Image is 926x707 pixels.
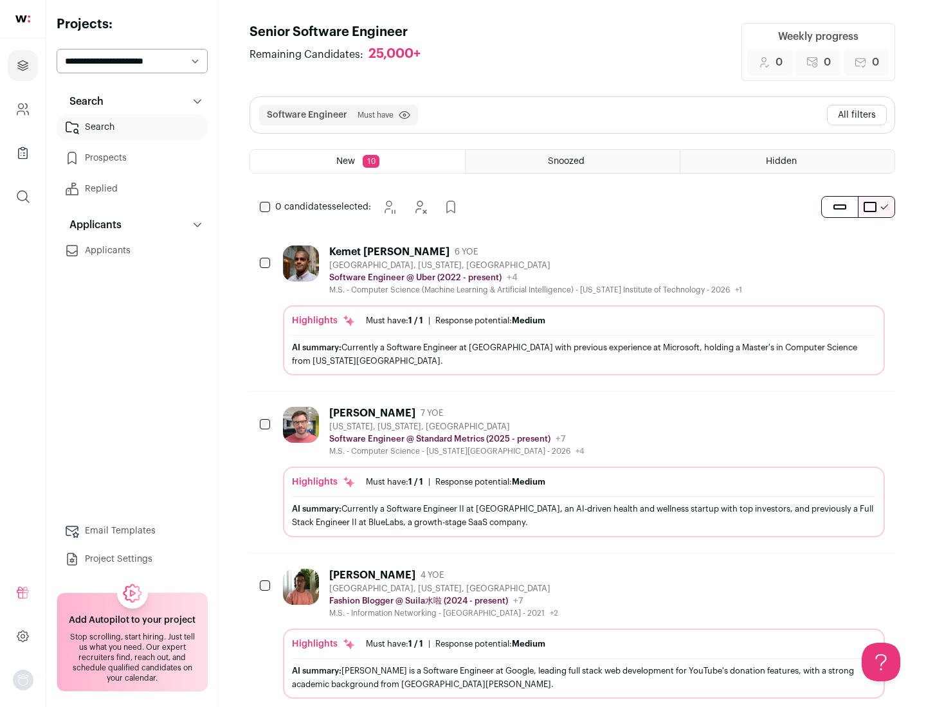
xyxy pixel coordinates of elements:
div: Kemet [PERSON_NAME] [329,246,449,258]
p: Software Engineer @ Uber (2022 - present) [329,273,502,283]
a: Applicants [57,238,208,264]
span: +2 [550,609,558,617]
div: Highlights [292,314,356,327]
span: +7 [556,434,566,443]
div: 25,000+ [368,46,421,62]
div: M.S. - Computer Science (Machine Learning & Artificial Intelligence) - [US_STATE] Institute of Te... [329,285,742,295]
a: Project Settings [57,546,208,572]
div: [PERSON_NAME] is a Software Engineer at Google, leading full stack web development for YouTube's ... [292,664,876,691]
span: selected: [275,201,371,213]
a: Kemet [PERSON_NAME] 6 YOE [GEOGRAPHIC_DATA], [US_STATE], [GEOGRAPHIC_DATA] Software Engineer @ Ub... [283,246,885,375]
button: Software Engineer [267,109,347,121]
span: Medium [512,316,545,325]
span: 6 YOE [455,247,478,257]
h2: Add Autopilot to your project [69,614,195,627]
span: 0 [872,55,879,70]
span: 0 [776,55,783,70]
span: Medium [512,478,545,486]
span: 1 / 1 [408,316,423,325]
span: Remaining Candidates: [250,47,363,62]
ul: | [366,316,545,326]
div: Currently a Software Engineer II at [GEOGRAPHIC_DATA], an AI-driven health and wellness startup w... [292,502,876,529]
span: +4 [576,447,585,455]
a: Snoozed [466,150,680,173]
a: Company and ATS Settings [8,94,38,125]
span: Snoozed [548,157,585,166]
div: [PERSON_NAME] [329,407,415,420]
div: [GEOGRAPHIC_DATA], [US_STATE], [GEOGRAPHIC_DATA] [329,584,558,594]
span: 4 YOE [421,570,444,580]
span: 0 [824,55,831,70]
div: [PERSON_NAME] [329,569,415,582]
div: Response potential: [435,316,545,326]
a: Hidden [680,150,894,173]
img: 927442a7649886f10e33b6150e11c56b26abb7af887a5a1dd4d66526963a6550.jpg [283,246,319,282]
h1: Senior Software Engineer [250,23,433,41]
span: 7 YOE [421,408,443,418]
div: M.S. - Information Networking - [GEOGRAPHIC_DATA] - 2021 [329,608,558,618]
button: Add to Prospects [438,194,464,220]
a: [PERSON_NAME] 4 YOE [GEOGRAPHIC_DATA], [US_STATE], [GEOGRAPHIC_DATA] Fashion Blogger @ Suila水啦 (2... [283,569,885,699]
a: Replied [57,176,208,202]
a: [PERSON_NAME] 7 YOE [US_STATE], [US_STATE], [GEOGRAPHIC_DATA] Software Engineer @ Standard Metric... [283,407,885,537]
iframe: Help Scout Beacon - Open [862,643,900,681]
span: Hidden [766,157,797,166]
div: [US_STATE], [US_STATE], [GEOGRAPHIC_DATA] [329,422,585,432]
img: nopic.png [13,670,33,690]
a: Email Templates [57,518,208,544]
span: Must have [358,110,394,120]
span: 1 / 1 [408,478,423,486]
span: 10 [363,155,379,168]
span: +4 [507,273,518,282]
div: Must have: [366,477,423,487]
button: Snooze [376,194,402,220]
button: Search [57,89,208,114]
span: 1 / 1 [408,640,423,648]
h2: Projects: [57,15,208,33]
div: [GEOGRAPHIC_DATA], [US_STATE], [GEOGRAPHIC_DATA] [329,260,742,271]
div: Highlights [292,638,356,650]
p: Fashion Blogger @ Suila水啦 (2024 - present) [329,596,508,606]
img: ebffc8b94a612106133ad1a79c5dcc917f1f343d62299c503ebb759c428adb03.jpg [283,569,319,605]
ul: | [366,477,545,487]
a: Search [57,114,208,140]
button: Open dropdown [13,670,33,690]
div: Response potential: [435,477,545,487]
span: +7 [513,596,523,605]
div: M.S. - Computer Science - [US_STATE][GEOGRAPHIC_DATA] - 2026 [329,446,585,456]
p: Software Engineer @ Standard Metrics (2025 - present) [329,434,550,444]
span: Medium [512,640,545,648]
div: Currently a Software Engineer at [GEOGRAPHIC_DATA] with previous experience at Microsoft, holding... [292,341,876,368]
span: New [336,157,355,166]
span: AI summary: [292,343,341,352]
div: Weekly progress [778,29,858,44]
a: Projects [8,50,38,81]
button: Applicants [57,212,208,238]
a: Company Lists [8,138,38,168]
ul: | [366,639,545,649]
button: Hide [407,194,433,220]
div: Highlights [292,476,356,488]
a: Prospects [57,145,208,171]
div: Must have: [366,639,423,649]
div: Response potential: [435,639,545,649]
div: Must have: [366,316,423,326]
a: Add Autopilot to your project Stop scrolling, start hiring. Just tell us what you need. Our exper... [57,593,208,692]
span: AI summary: [292,505,341,513]
span: AI summary: [292,667,341,675]
img: wellfound-shorthand-0d5821cbd27db2630d0214b213865d53afaa358527fdda9d0ea32b1df1b89c2c.svg [15,15,30,22]
p: Search [62,94,104,109]
p: Applicants [62,217,122,233]
span: +1 [735,286,742,294]
img: 92c6d1596c26b24a11d48d3f64f639effaf6bd365bf059bea4cfc008ddd4fb99.jpg [283,407,319,443]
span: 0 candidates [275,202,332,211]
button: All filters [827,105,887,125]
div: Stop scrolling, start hiring. Just tell us what you need. Our expert recruiters find, reach out, ... [65,632,199,683]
